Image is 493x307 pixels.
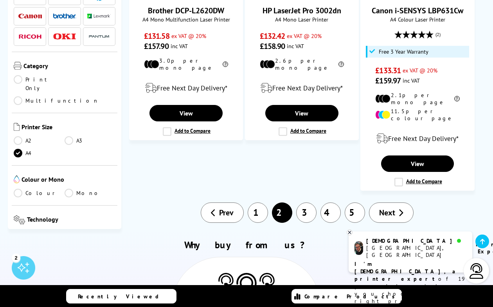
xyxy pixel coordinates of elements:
[14,189,65,197] a: Colour
[375,92,459,106] li: 2.1p per mono page
[15,239,478,251] h2: Why buy from us?
[133,77,239,99] div: modal_delivery
[249,77,354,99] div: modal_delivery
[149,105,223,121] a: View
[260,57,344,71] li: 2.6p per mono page
[287,42,304,50] span: inc VAT
[22,175,115,185] span: Colour or Mono
[65,136,115,145] a: A3
[148,5,224,16] a: Brother DCP-L2620DW
[87,11,111,21] a: Lexmark
[403,67,437,74] span: ex VAT @ 20%
[304,293,399,300] span: Compare Products
[291,289,402,303] a: Compare Products
[18,11,42,21] a: Canon
[53,13,76,19] img: Brother
[78,293,167,300] span: Recently Viewed
[133,16,239,23] span: A4 Mono Multifunction Laser Printer
[435,27,441,42] span: (2)
[354,260,466,305] p: of 19 years! I can help you choose the right product
[14,96,99,105] a: Multifunction
[366,244,466,258] div: [GEOGRAPHIC_DATA], [GEOGRAPHIC_DATA]
[14,175,20,183] img: Colour or Mono
[87,32,111,41] img: Pantum
[219,208,234,218] span: Prev
[144,31,169,41] span: £131.58
[375,108,459,122] li: 11.5p per colour page
[320,202,341,223] a: 4
[258,273,276,293] img: Printer Experts
[381,155,454,172] a: View
[217,273,235,293] img: Printer Experts
[201,202,244,223] a: Prev
[354,241,363,255] img: chris-livechat.png
[23,62,115,71] span: Category
[260,41,285,51] span: £158.90
[296,202,317,223] a: 3
[12,253,20,262] div: 2
[248,202,268,223] a: 1
[53,32,76,42] a: OKI
[18,14,42,19] img: Canon
[469,263,484,279] img: user-headset-light.svg
[14,215,25,224] img: Technology
[379,208,395,218] span: Next
[403,77,420,84] span: inc VAT
[345,202,365,223] a: 5
[263,5,341,16] a: HP LaserJet Pro 3002dn
[279,127,326,136] label: Add to Compare
[163,127,211,136] label: Add to Compare
[18,32,42,42] a: Ricoh
[14,75,65,92] a: Print Only
[144,57,228,71] li: 3.0p per mono page
[354,260,458,282] b: I'm [DEMOGRAPHIC_DATA], a printer expert
[66,289,176,303] a: Recently Viewed
[87,14,111,18] img: Lexmark
[18,34,42,39] img: Ricoh
[53,11,76,21] a: Brother
[27,215,115,226] span: Technology
[14,149,65,157] a: A4
[171,42,188,50] span: inc VAT
[249,16,354,23] span: A4 Mono Laser Printer
[14,123,20,131] img: Printer Size
[65,189,115,197] a: Mono
[375,65,401,76] span: £133.31
[265,105,338,121] a: View
[53,33,76,40] img: OKI
[287,32,322,40] span: ex VAT @ 20%
[171,32,206,40] span: ex VAT @ 20%
[144,41,169,51] span: £157.90
[260,31,285,41] span: £132.42
[394,178,442,186] label: Add to Compare
[14,136,65,145] a: A2
[372,5,463,16] a: Canon i-SENSYS LBP631Cw
[379,49,428,55] span: Free 3 Year Warranty
[365,128,470,150] div: modal_delivery
[366,237,466,244] div: [DEMOGRAPHIC_DATA]
[365,16,470,23] span: A4 Colour Laser Printer
[14,62,22,70] img: Category
[22,123,115,132] span: Printer Size
[235,273,258,300] img: Printer Experts
[375,76,401,86] span: £159.97
[369,202,414,223] a: Next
